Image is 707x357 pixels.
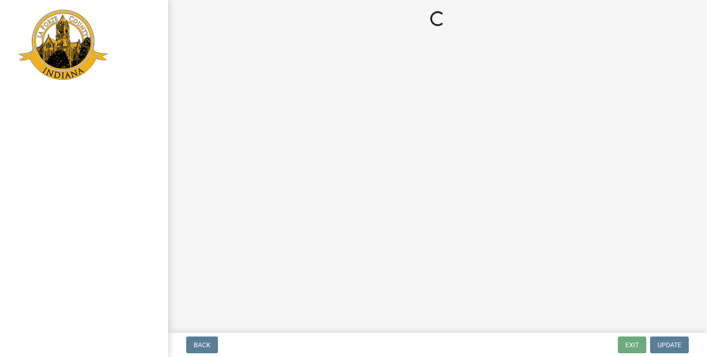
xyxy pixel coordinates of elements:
[186,336,218,353] button: Back
[19,10,107,80] img: La Porte County, Indiana
[618,336,646,353] button: Exit
[194,341,210,349] span: Back
[658,341,681,349] span: Update
[650,336,689,353] button: Update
